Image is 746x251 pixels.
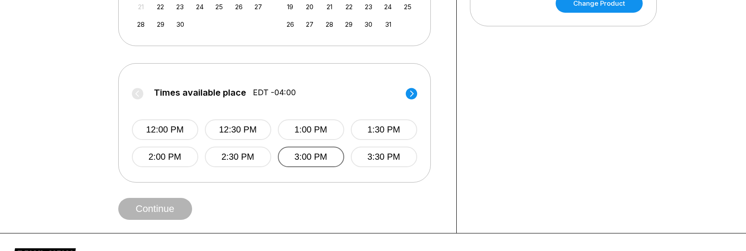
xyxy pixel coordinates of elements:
div: Choose Thursday, October 23rd, 2025 [363,1,375,13]
div: Choose Monday, October 27th, 2025 [304,18,316,30]
button: 3:30 PM [351,147,417,167]
div: Choose Tuesday, September 23rd, 2025 [174,1,186,13]
span: Times available place [154,88,246,97]
div: Choose Tuesday, October 28th, 2025 [324,18,335,30]
div: Choose Sunday, September 28th, 2025 [135,18,147,30]
div: Choose Monday, September 22nd, 2025 [155,1,167,13]
span: EDT -04:00 [253,88,296,97]
div: Choose Tuesday, September 30th, 2025 [174,18,186,30]
button: 1:30 PM [351,119,417,140]
button: 1:00 PM [278,119,344,140]
div: Choose Saturday, September 27th, 2025 [252,1,264,13]
div: Choose Friday, October 31st, 2025 [382,18,394,30]
div: Choose Wednesday, September 24th, 2025 [194,1,206,13]
button: 12:00 PM [132,119,198,140]
div: Choose Wednesday, October 29th, 2025 [343,18,355,30]
div: Choose Thursday, September 25th, 2025 [213,1,225,13]
button: 2:30 PM [205,147,271,167]
div: Choose Monday, September 29th, 2025 [155,18,167,30]
div: Choose Tuesday, October 21st, 2025 [324,1,335,13]
div: Choose Sunday, October 26th, 2025 [284,18,296,30]
div: Choose Friday, September 26th, 2025 [233,1,245,13]
button: 2:00 PM [132,147,198,167]
div: Choose Saturday, October 25th, 2025 [402,1,414,13]
div: Choose Monday, October 20th, 2025 [304,1,316,13]
button: 3:00 PM [278,147,344,167]
div: Choose Thursday, October 30th, 2025 [363,18,375,30]
div: Choose Friday, October 24th, 2025 [382,1,394,13]
div: Choose Sunday, October 19th, 2025 [284,1,296,13]
div: Not available Sunday, September 21st, 2025 [135,1,147,13]
button: 12:30 PM [205,119,271,140]
div: Choose Wednesday, October 22nd, 2025 [343,1,355,13]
